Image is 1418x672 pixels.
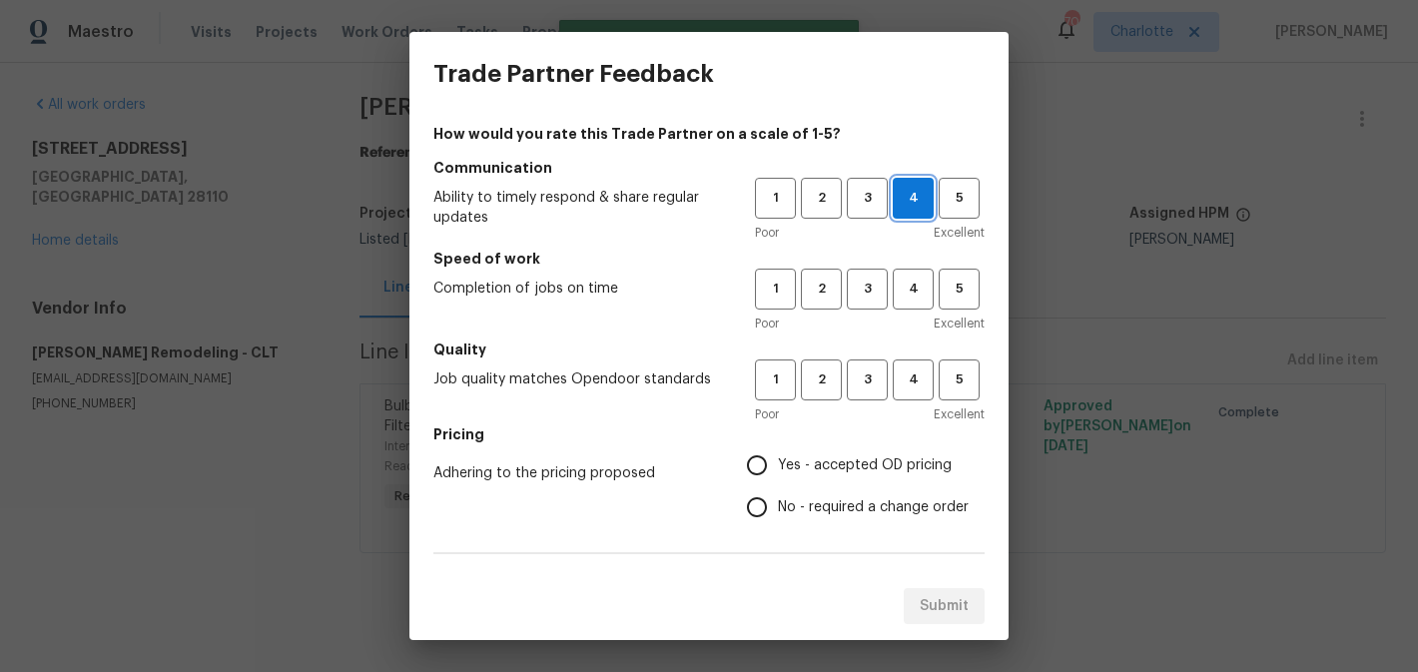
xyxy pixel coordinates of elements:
span: 5 [941,368,978,391]
h4: How would you rate this Trade Partner on a scale of 1-5? [433,124,985,144]
span: Excellent [934,223,985,243]
button: 5 [939,178,980,219]
span: 5 [941,187,978,210]
h5: Speed of work [433,249,985,269]
button: 4 [893,359,934,400]
button: 1 [755,359,796,400]
span: Excellent [934,404,985,424]
button: 1 [755,269,796,310]
span: 4 [894,187,933,210]
span: 4 [895,368,932,391]
button: 4 [893,269,934,310]
button: 2 [801,178,842,219]
span: Poor [755,223,779,243]
span: 3 [849,368,886,391]
span: 1 [757,278,794,301]
span: 1 [757,368,794,391]
h5: Communication [433,158,985,178]
button: 5 [939,359,980,400]
button: 2 [801,269,842,310]
button: 5 [939,269,980,310]
span: Poor [755,404,779,424]
span: Yes - accepted OD pricing [778,455,952,476]
button: 3 [847,269,888,310]
span: 3 [849,187,886,210]
h3: Trade Partner Feedback [433,60,714,88]
span: Job quality matches Opendoor standards [433,369,723,389]
button: 4 [893,178,934,219]
span: Excellent [934,314,985,334]
span: Ability to timely respond & share regular updates [433,188,723,228]
h5: Quality [433,339,985,359]
button: 1 [755,178,796,219]
span: 3 [849,278,886,301]
button: 2 [801,359,842,400]
span: Adhering to the pricing proposed [433,463,715,483]
div: Pricing [747,444,985,528]
button: 3 [847,359,888,400]
span: 4 [895,278,932,301]
span: 2 [803,278,840,301]
span: 5 [941,278,978,301]
span: 2 [803,368,840,391]
span: No - required a change order [778,497,969,518]
span: Poor [755,314,779,334]
button: 3 [847,178,888,219]
span: Completion of jobs on time [433,279,723,299]
span: 2 [803,187,840,210]
span: 1 [757,187,794,210]
h5: Pricing [433,424,985,444]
